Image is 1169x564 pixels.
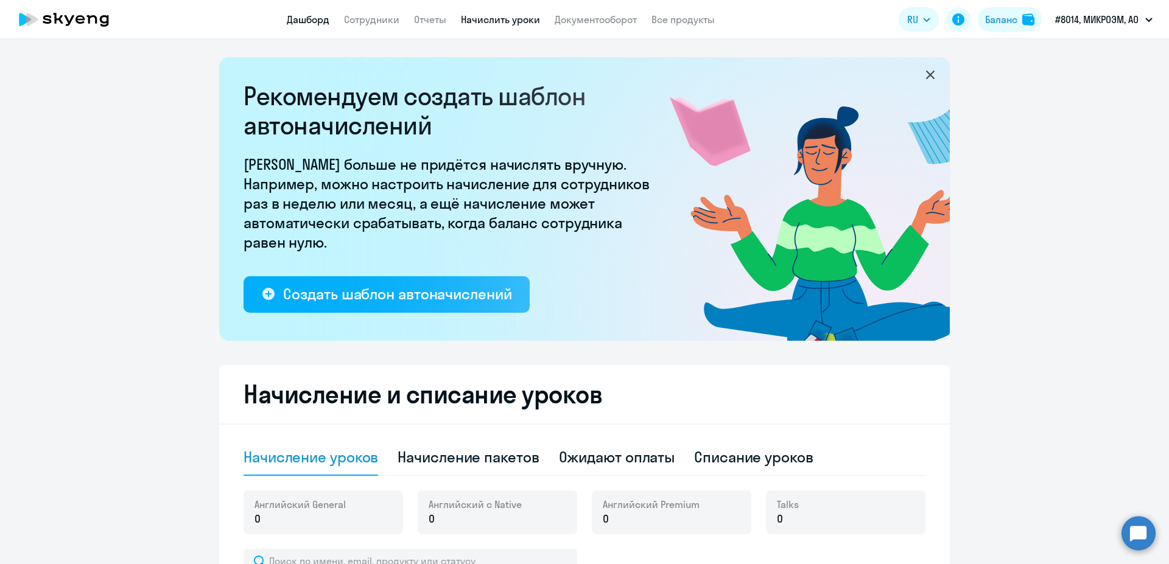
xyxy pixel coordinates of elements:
[1049,5,1159,34] button: #8014, МИКРОЭМ, АО
[244,447,378,467] div: Начисление уроков
[899,7,939,32] button: RU
[255,511,261,527] span: 0
[287,13,329,26] a: Дашборд
[603,498,700,511] span: Английский Premium
[398,447,539,467] div: Начисление пакетов
[429,498,522,511] span: Английский с Native
[694,447,813,467] div: Списание уроков
[907,12,918,27] span: RU
[344,13,399,26] a: Сотрудники
[985,12,1017,27] div: Баланс
[244,82,658,140] h2: Рекомендуем создать шаблон автоначислений
[777,498,799,511] span: Talks
[603,511,609,527] span: 0
[414,13,446,26] a: Отчеты
[651,13,715,26] a: Все продукты
[429,511,435,527] span: 0
[255,498,346,511] span: Английский General
[244,155,658,252] p: [PERSON_NAME] больше не придётся начислять вручную. Например, можно настроить начисление для сотр...
[283,284,511,304] div: Создать шаблон автоначислений
[559,447,675,467] div: Ожидают оплаты
[461,13,540,26] a: Начислить уроки
[978,7,1042,32] button: Балансbalance
[1055,12,1139,27] p: #8014, МИКРОЭМ, АО
[777,511,783,527] span: 0
[244,380,925,409] h2: Начисление и списание уроков
[555,13,637,26] a: Документооборот
[244,276,530,313] button: Создать шаблон автоначислений
[1022,13,1034,26] img: balance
